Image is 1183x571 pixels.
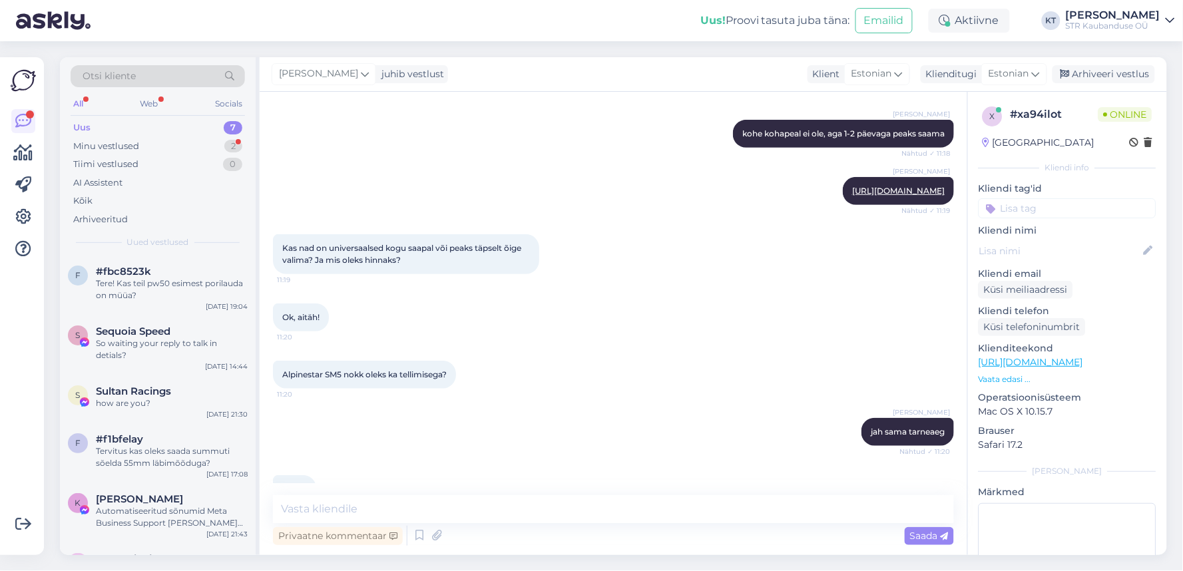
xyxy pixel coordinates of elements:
[212,95,245,112] div: Socials
[76,330,81,340] span: S
[979,356,1083,368] a: [URL][DOMAIN_NAME]
[855,8,913,33] button: Emailid
[989,67,1029,81] span: Estonian
[979,304,1156,318] p: Kliendi telefon
[979,267,1156,281] p: Kliendi email
[979,485,1156,499] p: Märkmed
[205,361,248,371] div: [DATE] 14:44
[893,166,950,176] span: [PERSON_NAME]
[979,465,1156,477] div: [PERSON_NAME]
[979,373,1156,385] p: Vaata edasi ...
[138,95,161,112] div: Web
[76,390,81,400] span: S
[979,438,1156,452] p: Safari 17.2
[96,553,152,565] span: #88qmiqvj
[979,391,1156,405] p: Operatsioonisüsteem
[73,158,138,171] div: Tiimi vestlused
[983,136,1094,150] div: [GEOGRAPHIC_DATA]
[921,67,977,81] div: Klienditugi
[979,405,1156,419] p: Mac OS X 10.15.7
[75,498,81,508] span: K
[277,389,327,399] span: 11:20
[852,186,945,196] a: [URL][DOMAIN_NAME]
[96,505,248,529] div: Automatiseeritud sõnumid Meta Business Support [PERSON_NAME] saanud mitu teadet, et teie konto ei...
[277,275,327,285] span: 11:19
[979,198,1156,218] input: Lisa tag
[871,427,945,437] span: jah sama tarneaeg
[96,493,183,505] span: Karlee Gray
[282,243,523,265] span: Kas nad on universaalsed kogu saapal või peaks täpselt õige valima? Ja mis oleks hinnaks?
[1066,10,1160,21] div: [PERSON_NAME]
[1042,11,1061,30] div: KT
[979,244,1141,258] input: Lisa nimi
[96,278,248,301] div: Tere! Kas teil pw50 esimest porilauda on müüa?
[96,445,248,469] div: Tervitus kas oleks saada summuti sõelda 55mm läbimõõduga?
[71,95,86,112] div: All
[979,424,1156,438] p: Brauser
[96,337,248,361] div: So waiting your reply to talk in detials?
[96,397,248,409] div: how are you?
[96,385,171,397] span: Sultan Racings
[96,325,170,337] span: Sequoia Speed
[899,447,950,457] span: Nähtud ✓ 11:20
[83,69,136,83] span: Otsi kliente
[1098,107,1152,122] span: Online
[990,111,995,121] span: x
[979,182,1156,196] p: Kliendi tag'id
[224,140,242,153] div: 2
[1066,21,1160,31] div: STR Kaubanduse OÜ
[979,318,1086,336] div: Küsi telefoninumbrit
[910,530,949,542] span: Saada
[851,67,892,81] span: Estonian
[127,236,189,248] span: Uued vestlused
[73,213,128,226] div: Arhiveeritud
[742,128,945,138] span: kohe kohapeal ei ole, aga 1-2 päevaga peaks saama
[979,162,1156,174] div: Kliendi info
[1066,10,1175,31] a: [PERSON_NAME]STR Kaubanduse OÜ
[96,266,151,278] span: #fbc8523k
[979,341,1156,355] p: Klienditeekond
[206,409,248,419] div: [DATE] 21:30
[279,67,358,81] span: [PERSON_NAME]
[73,140,139,153] div: Minu vestlused
[11,68,36,93] img: Askly Logo
[1053,65,1155,83] div: Arhiveeri vestlus
[376,67,444,81] div: juhib vestlust
[73,194,93,208] div: Kõik
[206,301,248,311] div: [DATE] 19:04
[75,270,81,280] span: f
[700,13,850,29] div: Proovi tasuta juba täna:
[979,281,1073,299] div: Küsi meiliaadressi
[900,148,950,158] span: Nähtud ✓ 11:18
[900,206,950,216] span: Nähtud ✓ 11:19
[929,9,1010,33] div: Aktiivne
[808,67,840,81] div: Klient
[277,332,327,342] span: 11:20
[96,433,143,445] span: #f1bfelay
[1011,106,1098,122] div: # xa94ilot
[282,369,447,379] span: Alpinestar SM5 nokk oleks ka tellimisega?
[206,469,248,479] div: [DATE] 17:08
[73,121,91,134] div: Uus
[223,158,242,171] div: 0
[73,176,122,190] div: AI Assistent
[206,529,248,539] div: [DATE] 21:43
[893,109,950,119] span: [PERSON_NAME]
[893,407,950,417] span: [PERSON_NAME]
[273,527,403,545] div: Privaatne kommentaar
[282,312,320,322] span: Ok, aitäh!
[979,224,1156,238] p: Kliendi nimi
[700,14,726,27] b: Uus!
[75,438,81,448] span: f
[224,121,242,134] div: 7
